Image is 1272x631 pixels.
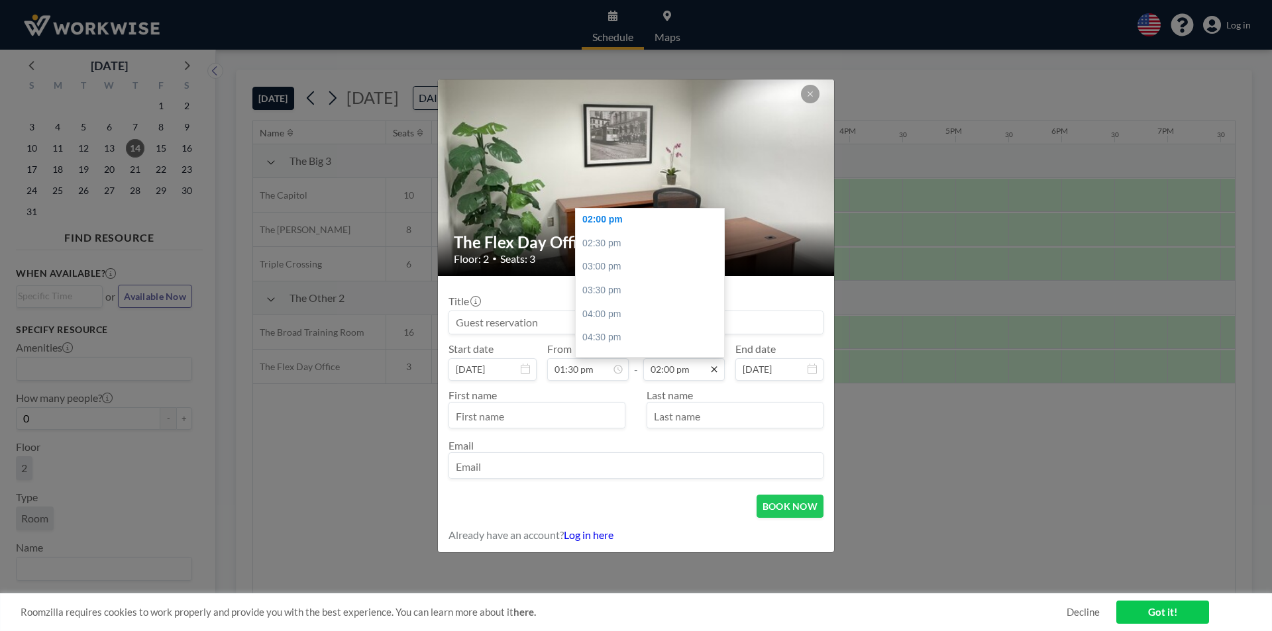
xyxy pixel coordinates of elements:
[576,326,731,350] div: 04:30 pm
[564,528,613,541] a: Log in here
[547,342,572,356] label: From
[449,295,480,308] label: Title
[576,208,731,232] div: 02:00 pm
[576,232,731,256] div: 02:30 pm
[449,456,823,478] input: Email
[449,439,474,452] label: Email
[454,252,489,266] span: Floor: 2
[449,342,494,356] label: Start date
[449,528,564,542] span: Already have an account?
[634,347,638,376] span: -
[576,279,731,303] div: 03:30 pm
[576,350,731,373] div: 05:00 pm
[735,342,776,356] label: End date
[454,232,820,252] h2: The Flex Day Office
[449,405,625,428] input: First name
[449,311,823,334] input: Guest reservation
[576,255,731,279] div: 03:00 pm
[1067,606,1100,618] a: Decline
[757,495,823,518] button: BOOK NOW
[438,28,835,326] img: 537.jpg
[647,405,823,428] input: Last name
[21,606,1067,618] span: Roomzilla requires cookies to work properly and provide you with the best experience. You can lea...
[500,252,535,266] span: Seats: 3
[492,254,497,264] span: •
[513,606,536,618] a: here.
[647,389,693,401] label: Last name
[576,303,731,326] div: 04:00 pm
[1116,601,1209,624] a: Got it!
[449,389,497,401] label: First name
